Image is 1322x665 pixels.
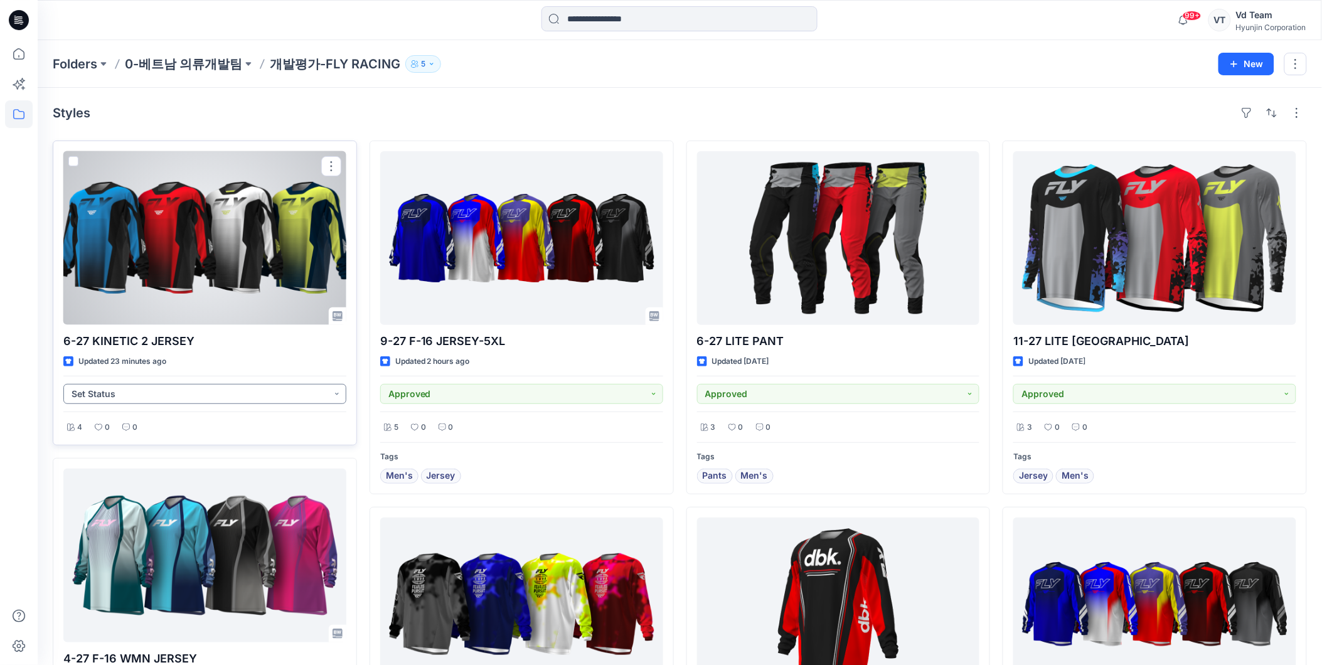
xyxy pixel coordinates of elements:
p: 0 [1082,421,1087,434]
span: Men's [741,469,768,484]
h4: Styles [53,105,90,120]
button: New [1218,53,1274,75]
p: 0 [132,421,137,434]
div: VT [1208,9,1231,31]
p: Updated [DATE] [1028,355,1085,368]
a: Folders [53,55,97,73]
p: 0 [449,421,454,434]
p: 0 [766,421,771,434]
p: 6-27 LITE PANT [697,332,980,350]
p: Updated 23 minutes ago [78,355,166,368]
p: 3 [1027,421,1032,434]
a: 11-27 LITE JERSEY [1013,151,1296,325]
p: Tags [697,450,980,464]
span: 99+ [1183,11,1202,21]
p: 9-27 F-16 JERSEY-5XL [380,332,663,350]
a: 0-베트남 의류개발팀 [125,55,242,73]
p: 5 [421,57,425,71]
p: 5 [394,421,398,434]
p: Tags [1013,450,1296,464]
button: 5 [405,55,441,73]
span: Jersey [427,469,456,484]
span: Jersey [1019,469,1048,484]
p: 0 [421,421,426,434]
a: 6-27 KINETIC 2 JERSEY [63,151,346,325]
a: 6-27 LITE PANT [697,151,980,325]
span: Pants [703,469,727,484]
p: 0 [1055,421,1060,434]
p: 0 [738,421,744,434]
div: Vd Team [1236,8,1306,23]
p: 4 [77,421,82,434]
p: 0 [105,421,110,434]
a: 4-27 F-16 WMN JERSEY [63,469,346,642]
span: Men's [386,469,413,484]
p: 개발평가-FLY RACING [270,55,400,73]
p: 6-27 KINETIC 2 JERSEY [63,332,346,350]
span: Men's [1062,469,1089,484]
p: 3 [711,421,716,434]
a: 9-27 F-16 JERSEY-5XL [380,151,663,325]
div: Hyunjin Corporation [1236,23,1306,32]
p: Updated 2 hours ago [395,355,470,368]
p: Tags [380,450,663,464]
p: 11-27 LITE [GEOGRAPHIC_DATA] [1013,332,1296,350]
p: Updated [DATE] [712,355,769,368]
